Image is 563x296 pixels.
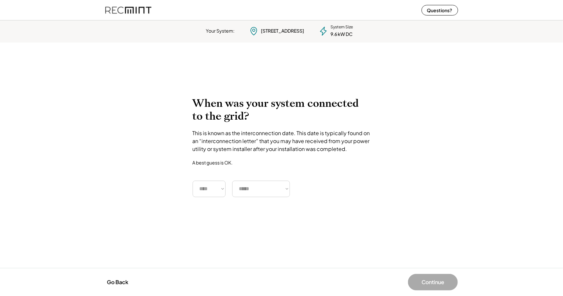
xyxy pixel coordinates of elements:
[261,28,304,34] div: [STREET_ADDRESS]
[408,274,458,290] button: Continue
[193,97,371,123] h2: When was your system connected to the grid?
[193,129,371,153] div: This is known as the interconnection date. This date is typically found on an “interconnection le...
[105,275,130,289] button: Go Back
[331,31,353,38] div: 9.6 kW DC
[206,28,235,34] div: Your System:
[193,160,233,165] div: A best guess is OK.
[331,24,353,30] div: System Size
[105,1,151,19] img: recmint-logotype%403x%20%281%29.jpeg
[422,5,458,15] button: Questions?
